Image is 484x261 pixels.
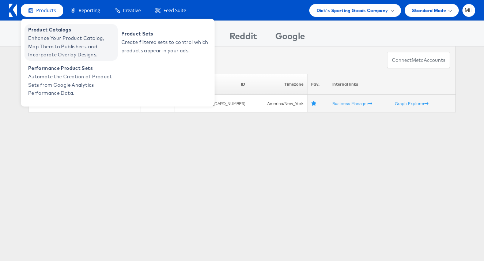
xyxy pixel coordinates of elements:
span: meta [412,57,424,64]
span: Reporting [79,7,100,14]
td: America/New_York [249,95,307,112]
span: Standard Mode [412,7,446,14]
span: Enhance Your Product Catalog, Map Them to Publishers, and Incorporate Overlay Designs. [28,34,116,59]
span: Dick's Sporting Goods Company [317,7,388,14]
a: Product Catalogs Enhance Your Product Catalog, Map Them to Publishers, and Incorporate Overlay De... [24,24,118,61]
span: Products [36,7,56,14]
span: Create filtered sets to control which products appear in your ads. [121,38,209,55]
span: MH [465,8,473,13]
div: Reddit [230,30,257,46]
a: Business Manager [332,101,372,106]
span: Feed Suite [163,7,186,14]
span: Product Sets [121,30,209,38]
span: Performance Product Sets [28,64,116,72]
span: Creative [123,7,141,14]
a: Performance Product Sets Automate the Creation of Product Sets from Google Analytics Performance ... [24,63,118,99]
button: ConnectmetaAccounts [387,52,450,68]
span: Automate the Creation of Product Sets from Google Analytics Performance Data. [28,72,116,97]
a: Graph Explorer [395,101,428,106]
th: Timezone [249,74,307,95]
a: Product Sets Create filtered sets to control which products appear in your ads. [118,24,211,61]
span: Product Catalogs [28,26,116,34]
div: Google [275,30,305,46]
